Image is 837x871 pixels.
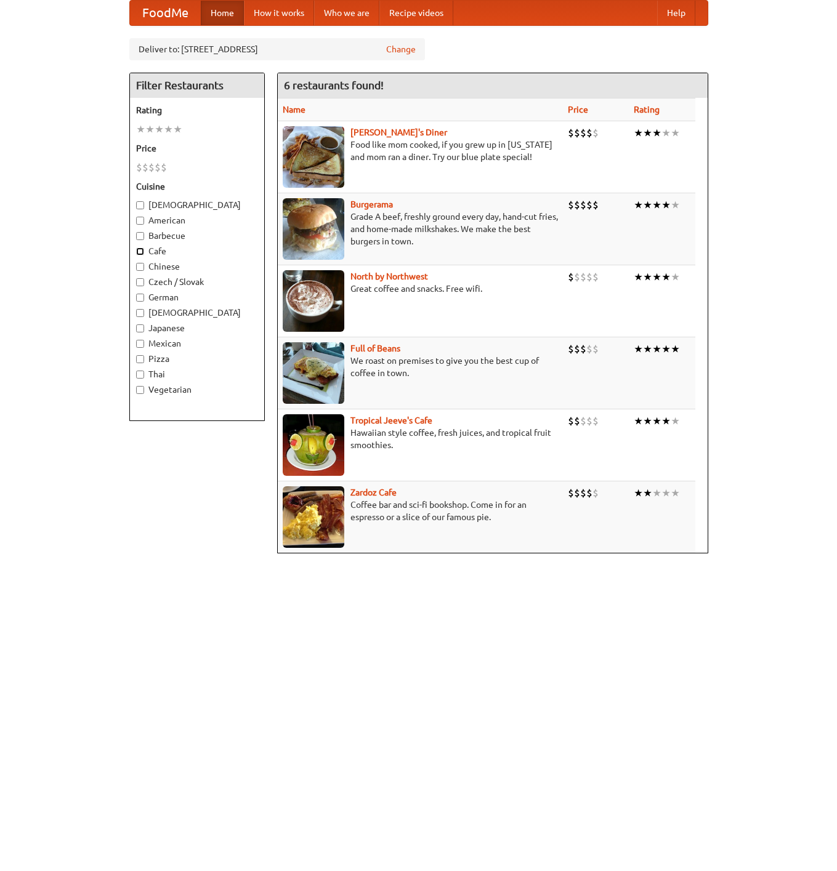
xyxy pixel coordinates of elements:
[136,371,144,379] input: Thai
[136,324,144,332] input: Japanese
[634,342,643,356] li: ★
[283,198,344,260] img: burgerama.jpg
[574,198,580,212] li: $
[283,499,558,523] p: Coffee bar and sci-fi bookshop. Come in for an espresso or a slice of our famous pie.
[130,73,264,98] h4: Filter Restaurants
[580,486,586,500] li: $
[136,383,258,396] label: Vegetarian
[136,214,258,227] label: American
[652,198,661,212] li: ★
[580,126,586,140] li: $
[136,263,144,271] input: Chinese
[661,126,671,140] li: ★
[283,427,558,451] p: Hawaiian style coffee, fresh juices, and tropical fruit smoothies.
[136,201,144,209] input: [DEMOGRAPHIC_DATA]
[136,355,144,363] input: Pizza
[661,486,671,500] li: ★
[136,142,258,155] h5: Price
[283,355,558,379] p: We roast on premises to give you the best cup of coffee in town.
[661,342,671,356] li: ★
[671,126,680,140] li: ★
[634,126,643,140] li: ★
[568,105,588,114] a: Price
[379,1,453,25] a: Recipe videos
[283,126,344,188] img: sallys.jpg
[155,122,164,136] li: ★
[568,342,574,356] li: $
[586,414,592,428] li: $
[350,488,397,497] a: Zardoz Cafe
[129,38,425,60] div: Deliver to: [STREET_ADDRESS]
[136,104,258,116] h5: Rating
[592,414,599,428] li: $
[136,340,144,348] input: Mexican
[568,486,574,500] li: $
[661,198,671,212] li: ★
[283,342,344,404] img: beans.jpg
[142,161,148,174] li: $
[136,322,258,334] label: Japanese
[671,414,680,428] li: ★
[173,122,182,136] li: ★
[671,270,680,284] li: ★
[136,245,258,257] label: Cafe
[652,342,661,356] li: ★
[283,283,558,295] p: Great coffee and snacks. Free wifi.
[136,278,144,286] input: Czech / Slovak
[284,79,384,91] ng-pluralize: 6 restaurants found!
[155,161,161,174] li: $
[574,414,580,428] li: $
[136,122,145,136] li: ★
[136,217,144,225] input: American
[643,342,652,356] li: ★
[136,309,144,317] input: [DEMOGRAPHIC_DATA]
[643,270,652,284] li: ★
[136,307,258,319] label: [DEMOGRAPHIC_DATA]
[634,414,643,428] li: ★
[634,486,643,500] li: ★
[643,486,652,500] li: ★
[386,43,416,55] a: Change
[634,105,660,114] a: Rating
[283,270,344,332] img: north.jpg
[136,230,258,242] label: Barbecue
[350,343,400,353] a: Full of Beans
[244,1,314,25] a: How it works
[580,270,586,284] li: $
[574,126,580,140] li: $
[652,126,661,140] li: ★
[283,105,305,114] a: Name
[350,199,393,209] a: Burgerama
[164,122,173,136] li: ★
[586,270,592,284] li: $
[350,271,428,281] a: North by Northwest
[586,198,592,212] li: $
[652,486,661,500] li: ★
[652,270,661,284] li: ★
[201,1,244,25] a: Home
[592,198,599,212] li: $
[136,199,258,211] label: [DEMOGRAPHIC_DATA]
[136,353,258,365] label: Pizza
[643,126,652,140] li: ★
[130,1,201,25] a: FoodMe
[634,198,643,212] li: ★
[148,161,155,174] li: $
[592,126,599,140] li: $
[671,342,680,356] li: ★
[350,415,432,425] a: Tropical Jeeve's Cafe
[568,126,574,140] li: $
[580,414,586,428] li: $
[283,414,344,476] img: jeeves.jpg
[136,368,258,380] label: Thai
[136,232,144,240] input: Barbecue
[661,414,671,428] li: ★
[657,1,695,25] a: Help
[136,386,144,394] input: Vegetarian
[136,180,258,193] h5: Cuisine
